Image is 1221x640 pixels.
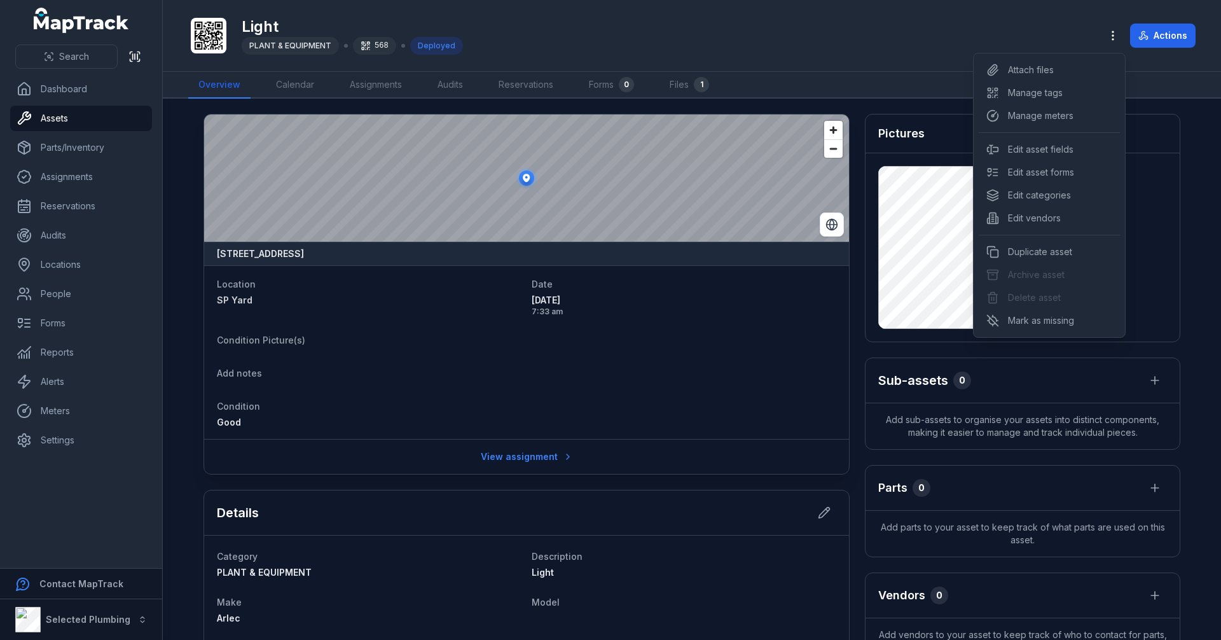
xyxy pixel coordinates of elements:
div: Edit asset fields [979,138,1120,161]
div: Edit categories [979,184,1120,207]
div: Duplicate asset [979,240,1120,263]
div: Edit vendors [979,207,1120,230]
div: Archive asset [979,263,1072,286]
div: Edit asset forms [979,161,1120,184]
div: Attach files [979,59,1120,81]
div: Manage tags [979,81,1120,104]
div: Mark as missing [979,309,1120,332]
div: Delete asset [979,286,1068,309]
div: Manage meters [979,104,1120,127]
